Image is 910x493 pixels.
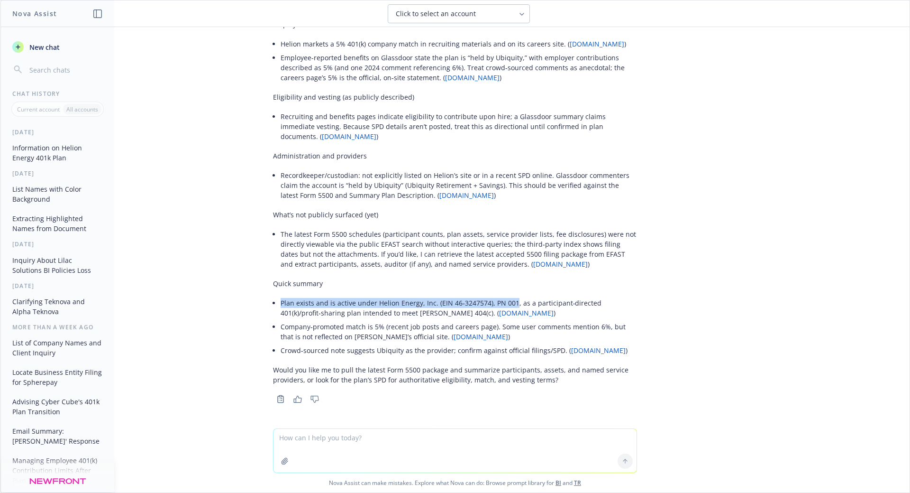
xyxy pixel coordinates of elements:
button: Locate Business Entity Filing for Spherepay [9,364,107,390]
p: Administration and providers [273,151,637,161]
div: [DATE] [1,240,114,248]
li: Crowd‑sourced note suggests Ubiquity as the provider; confirm against official filings/SPD. ( ) [281,344,637,357]
button: Information on Helion Energy 401k Plan [9,140,107,166]
a: BI [555,479,561,487]
button: Advising Cyber Cube's 401k Plan Transition [9,394,107,419]
p: All accounts [66,105,98,113]
button: Click to select an account [388,4,530,23]
button: New chat [9,38,107,56]
span: Nova Assist can make mistakes. Explore what Nova can do: Browse prompt library for and [4,473,906,493]
h1: Nova Assist [12,9,57,19]
div: Chat History [1,90,114,98]
a: [DOMAIN_NAME] [445,73,500,82]
div: [DATE] [1,128,114,136]
li: Employee-reported benefits on Glassdoor state the plan is “held by Ubiquity,” with employer contr... [281,51,637,84]
li: The latest Form 5500 schedules (participant counts, plan assets, service provider lists, fee disc... [281,227,637,271]
a: [DOMAIN_NAME] [570,39,624,48]
button: Thumbs down [307,392,322,406]
button: Email Summary: [PERSON_NAME]' Response [9,423,107,449]
p: Quick summary [273,279,637,288]
p: Would you like me to pull the latest Form 5500 package and summarize participants, assets, and na... [273,365,637,385]
button: Clarifying Teknova and Alpha Teknova [9,294,107,319]
p: Current account [17,105,60,113]
div: More than a week ago [1,323,114,331]
a: [DOMAIN_NAME] [571,346,626,355]
a: [DOMAIN_NAME] [533,260,588,269]
svg: Copy to clipboard [276,395,285,403]
input: Search chats [27,63,103,76]
a: [DOMAIN_NAME] [439,191,494,200]
a: [DOMAIN_NAME] [499,308,554,317]
a: TR [574,479,581,487]
button: List Names with Color Background [9,181,107,207]
button: Extracting Highlighted Names from Document [9,211,107,236]
button: Managing Employee 401(k) Contribution Limits After Plan Transfer [9,453,107,488]
li: Helion markets a 5% 401(k) company match in recruiting materials and on its careers site. ( ) [281,37,637,51]
p: Eligibility and vesting (as publicly described) [273,92,637,102]
button: Inquiry About Lilac Solutions BI Policies Loss [9,252,107,278]
div: [DATE] [1,282,114,290]
p: What’s not publicly surfaced (yet) [273,210,637,220]
li: Plan exists and is active under Helion Energy, Inc. (EIN 46‑3247574), PN 001, as a participant‑di... [281,296,637,320]
a: [DOMAIN_NAME] [322,132,376,141]
span: New chat [27,42,60,52]
button: List of Company Names and Client Inquiry [9,335,107,361]
li: Recordkeeper/custodian: not explicitly listed on Helion’s site or in a recent SPD online. Glassdo... [281,168,637,202]
li: Company‑promoted match is 5% (recent job posts and careers page). Some user comments mention 6%, ... [281,320,637,344]
a: [DOMAIN_NAME] [454,332,508,341]
div: [DATE] [1,169,114,177]
span: Click to select an account [396,9,476,19]
li: Recruiting and benefits pages indicate eligibility to contribute upon hire; a Glassdoor summary c... [281,110,637,143]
